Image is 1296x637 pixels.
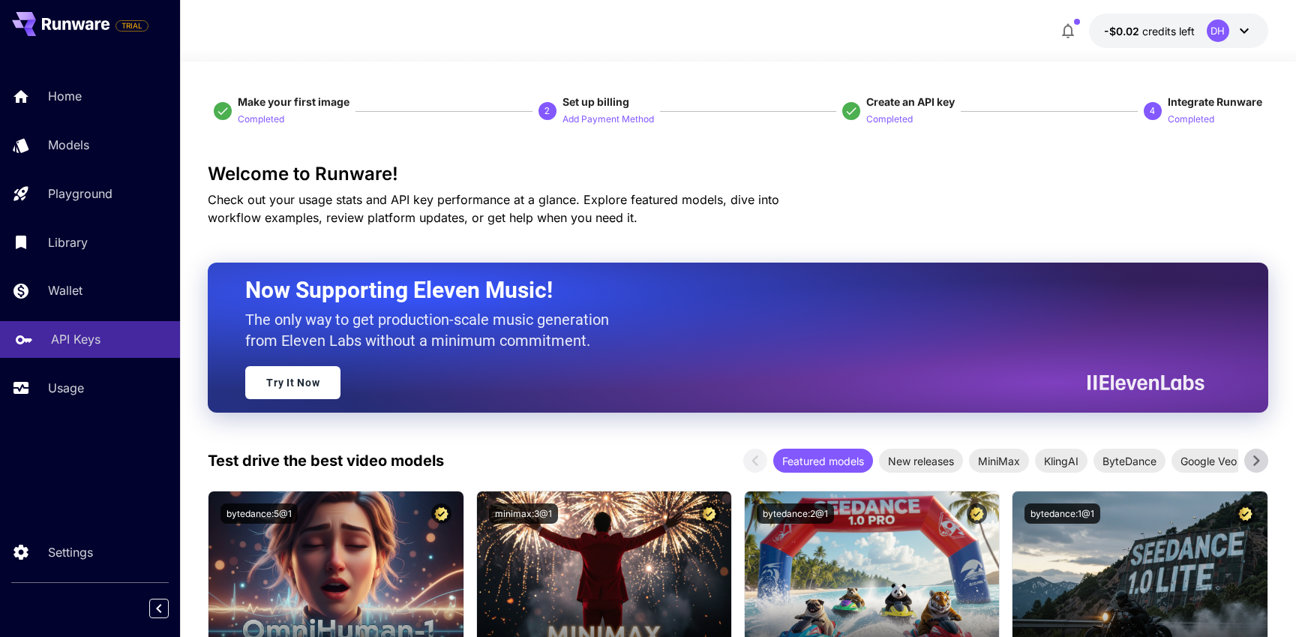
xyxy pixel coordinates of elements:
[879,449,963,473] div: New releases
[1171,453,1246,469] span: Google Veo
[1168,113,1214,127] p: Completed
[773,453,873,469] span: Featured models
[544,104,550,118] p: 2
[1035,449,1087,473] div: KlingAI
[48,233,88,251] p: Library
[245,309,620,351] p: The only way to get production-scale music generation from Eleven Labs without a minimum commitment.
[489,503,558,524] button: minimax:3@1
[160,595,180,622] div: Collapse sidebar
[1168,110,1214,128] button: Completed
[1207,20,1229,42] div: DH
[1093,449,1165,473] div: ByteDance
[208,449,444,472] p: Test drive the best video models
[115,17,148,35] span: Add your payment card to enable full platform functionality.
[48,87,82,105] p: Home
[1142,25,1195,38] span: credits left
[969,453,1029,469] span: MiniMax
[562,113,654,127] p: Add Payment Method
[208,164,1268,185] h3: Welcome to Runware!
[238,113,284,127] p: Completed
[1024,503,1100,524] button: bytedance:1@1
[1089,14,1268,48] button: -$0.0232DH
[866,113,913,127] p: Completed
[1171,449,1246,473] div: Google Veo
[1104,23,1195,39] div: -$0.0232
[245,276,1193,305] h2: Now Supporting Eleven Music!
[1093,453,1165,469] span: ByteDance
[969,449,1029,473] div: MiniMax
[220,503,298,524] button: bytedance:5@1
[1168,95,1262,108] span: Integrate Runware
[879,453,963,469] span: New releases
[562,95,629,108] span: Set up billing
[238,95,349,108] span: Make your first image
[1235,503,1255,524] button: Certified Model – Vetted for best performance and includes a commercial license.
[48,379,84,397] p: Usage
[208,192,779,225] span: Check out your usage stats and API key performance at a glance. Explore featured models, dive int...
[245,366,340,399] a: Try It Now
[1150,104,1155,118] p: 4
[757,503,834,524] button: bytedance:2@1
[562,110,654,128] button: Add Payment Method
[699,503,719,524] button: Certified Model – Vetted for best performance and includes a commercial license.
[773,449,873,473] div: Featured models
[48,185,112,203] p: Playground
[967,503,987,524] button: Certified Model – Vetted for best performance and includes a commercial license.
[48,543,93,561] p: Settings
[51,330,100,348] p: API Keys
[866,95,955,108] span: Create an API key
[149,599,169,618] button: Collapse sidebar
[48,136,89,154] p: Models
[431,503,451,524] button: Certified Model – Vetted for best performance and includes a commercial license.
[48,281,82,299] p: Wallet
[1035,453,1087,469] span: KlingAI
[866,110,913,128] button: Completed
[116,20,148,32] span: TRIAL
[1104,25,1142,38] span: -$0.02
[238,110,284,128] button: Completed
